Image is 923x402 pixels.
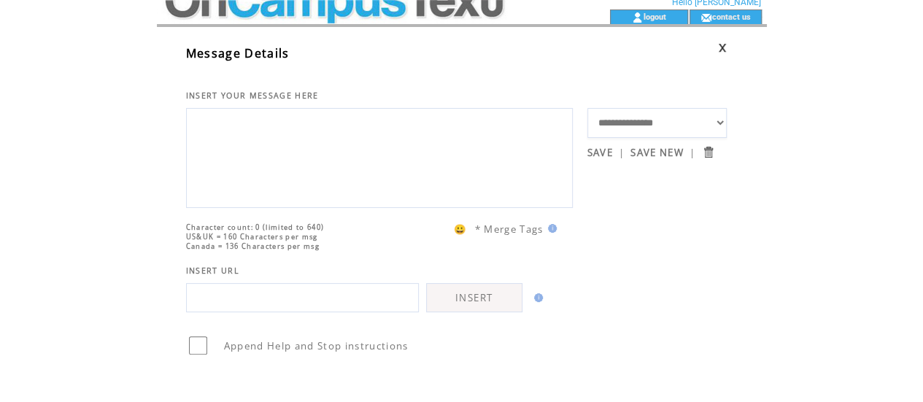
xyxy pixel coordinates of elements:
img: help.gif [530,293,543,302]
span: Message Details [186,45,290,61]
span: Append Help and Stop instructions [224,339,409,352]
a: INSERT [426,283,522,312]
span: US&UK = 160 Characters per msg [186,232,318,241]
input: Submit [701,145,715,159]
span: * Merge Tags [475,223,544,236]
img: help.gif [544,224,557,233]
span: Canada = 136 Characters per msg [186,241,320,251]
span: | [690,146,695,159]
span: | [619,146,625,159]
span: INSERT YOUR MESSAGE HERE [186,90,319,101]
span: 😀 [454,223,467,236]
a: logout [643,12,665,21]
span: Character count: 0 (limited to 640) [186,223,325,232]
img: contact_us_icon.gif [700,12,711,23]
a: contact us [711,12,750,21]
a: SAVE NEW [630,146,684,159]
span: INSERT URL [186,266,239,276]
img: account_icon.gif [632,12,643,23]
a: SAVE [587,146,613,159]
